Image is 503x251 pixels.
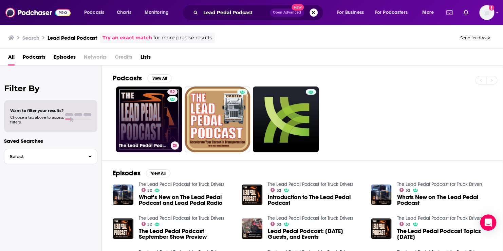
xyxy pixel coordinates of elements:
[337,8,364,17] span: For Business
[142,222,152,226] a: 52
[242,185,262,205] img: Introduction to The Lead Pedal Podcast
[4,138,97,144] p: Saved Searches
[270,8,304,17] button: Open AdvancedNew
[461,7,471,18] a: Show notifications dropdown
[139,181,224,187] a: The Lead Pedal Podcast for Truck Drivers
[371,218,392,239] img: The Lead Pedal Podcast Topics March 2020
[489,5,494,11] svg: Add a profile image
[4,149,97,164] button: Select
[140,7,178,18] button: open menu
[397,181,482,187] a: The Lead Pedal Podcast for Truck Drivers
[268,228,363,240] span: Lead Pedal Podcast: [DATE] Guests, and Events
[479,5,494,20] img: User Profile
[84,8,104,17] span: Podcasts
[139,228,234,240] a: The Lead Pedal Podcast September Show Preview
[10,108,64,113] span: Want to filter your results?
[271,222,281,226] a: 52
[79,7,113,18] button: open menu
[142,188,152,192] a: 52
[146,169,170,177] button: View All
[112,7,135,18] a: Charts
[406,189,410,192] span: 52
[444,7,455,18] a: Show notifications dropdown
[271,188,281,192] a: 52
[10,115,64,124] span: Choose a tab above to access filters.
[277,223,281,226] span: 52
[399,188,410,192] a: 52
[397,215,482,221] a: The Lead Pedal Podcast for Truck Drivers
[417,7,442,18] button: open menu
[5,6,71,19] img: Podchaser - Follow, Share and Rate Podcasts
[406,223,410,226] span: 52
[141,52,151,65] a: Lists
[273,11,301,14] span: Open Advanced
[4,83,97,93] h2: Filter By
[371,7,417,18] button: open menu
[8,52,15,65] a: All
[145,8,169,17] span: Monitoring
[292,4,304,11] span: New
[332,7,372,18] button: open menu
[277,189,281,192] span: 52
[113,74,172,82] a: PodcastsView All
[480,214,496,231] div: Open Intercom Messenger
[170,89,175,96] span: 52
[119,143,168,149] h3: The Lead Pedal Podcast for Truck Drivers
[139,194,234,206] a: What’s New on The Lead Pedal Podcast and Lead Pedal Radio
[268,215,353,221] a: The Lead Pedal Podcast for Truck Drivers
[113,74,142,82] h2: Podcasts
[479,5,494,20] button: Show profile menu
[117,8,131,17] span: Charts
[115,52,132,65] span: Credits
[375,8,408,17] span: For Podcasters
[188,5,330,20] div: Search podcasts, credits, & more...
[113,185,133,205] img: What’s New on The Lead Pedal Podcast and Lead Pedal Radio
[153,34,212,42] span: for more precise results
[103,34,152,42] a: Try an exact match
[48,35,97,41] h3: Lead Pedal Podcast
[4,154,83,159] span: Select
[54,52,76,65] a: Episodes
[147,189,152,192] span: 52
[116,86,182,152] a: 52The Lead Pedal Podcast for Truck Drivers
[397,194,492,206] a: Whats New on The Lead Pedal Podcast
[399,222,410,226] a: 52
[113,218,133,239] img: The Lead Pedal Podcast September Show Preview
[422,8,434,17] span: More
[242,218,262,239] img: Lead Pedal Podcast: AUGUST 2025 Guests, and Events
[268,181,353,187] a: The Lead Pedal Podcast for Truck Drivers
[167,89,178,95] a: 52
[113,169,141,177] h2: Episodes
[268,228,363,240] a: Lead Pedal Podcast: AUGUST 2025 Guests, and Events
[397,228,492,240] a: The Lead Pedal Podcast Topics March 2020
[201,7,270,18] input: Search podcasts, credits, & more...
[23,52,45,65] a: Podcasts
[113,169,170,177] a: EpisodesView All
[139,215,224,221] a: The Lead Pedal Podcast for Truck Drivers
[84,52,107,65] span: Networks
[22,35,39,41] h3: Search
[147,74,172,82] button: View All
[268,194,363,206] a: Introduction to The Lead Pedal Podcast
[371,185,392,205] img: Whats New on The Lead Pedal Podcast
[147,223,152,226] span: 52
[479,5,494,20] span: Logged in as roneledotsonRAD
[458,35,492,41] button: Send feedback
[397,228,492,240] span: The Lead Pedal Podcast Topics [DATE]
